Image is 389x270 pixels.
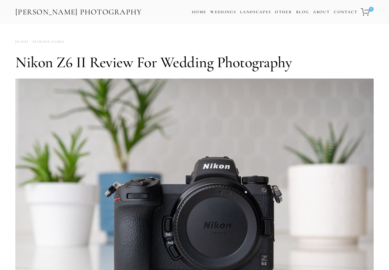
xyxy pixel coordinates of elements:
h1: Nikon Z6 II Review for Wedding Photography [15,53,374,71]
a: 0 items in cart [360,5,374,19]
a: Landscapes [240,10,271,14]
a: Blog [296,8,309,17]
a: Home [192,8,206,17]
a: Contact [334,8,357,17]
span: 0 [369,7,374,12]
a: [PERSON_NAME] [29,38,65,46]
time: [DATE] [15,38,29,46]
a: [PERSON_NAME] Photography [15,5,143,19]
a: About [313,8,330,17]
a: Weddings [210,10,236,14]
a: Other [275,10,292,14]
